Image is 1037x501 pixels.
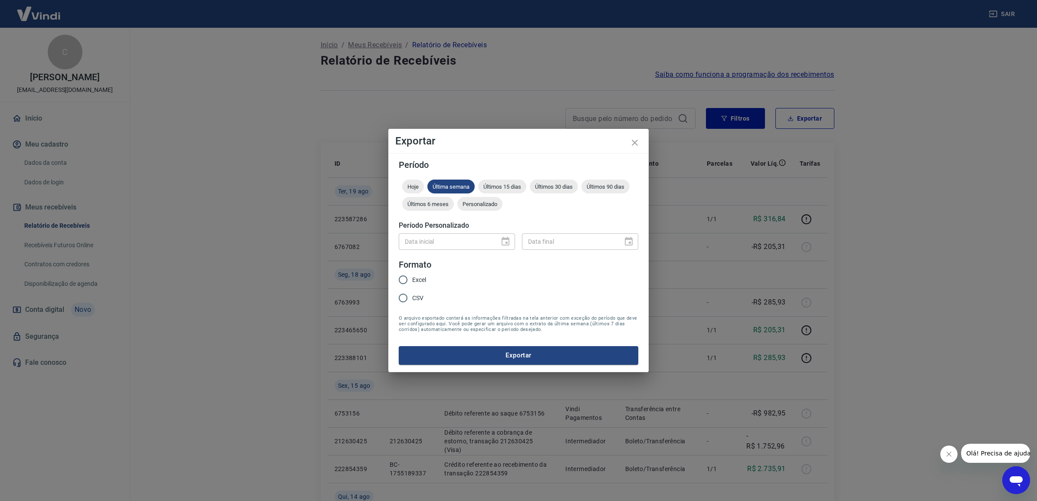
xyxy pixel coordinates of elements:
[399,315,638,332] span: O arquivo exportado conterá as informações filtradas na tela anterior com exceção do período que ...
[478,183,526,190] span: Últimos 15 dias
[457,197,502,211] div: Personalizado
[395,136,642,146] h4: Exportar
[399,259,431,271] legend: Formato
[457,201,502,207] span: Personalizado
[940,445,958,463] iframe: Fechar mensagem
[427,183,475,190] span: Última semana
[581,183,630,190] span: Últimos 90 dias
[399,233,493,249] input: DD/MM/YYYY
[522,233,617,249] input: DD/MM/YYYY
[402,201,454,207] span: Últimos 6 meses
[961,444,1030,463] iframe: Mensagem da empresa
[1002,466,1030,494] iframe: Botão para abrir a janela de mensagens
[5,6,73,13] span: Olá! Precisa de ajuda?
[581,180,630,193] div: Últimos 90 dias
[412,275,426,285] span: Excel
[402,183,424,190] span: Hoje
[399,346,638,364] button: Exportar
[399,160,638,169] h5: Período
[530,183,578,190] span: Últimos 30 dias
[399,221,638,230] h5: Período Personalizado
[412,294,423,303] span: CSV
[427,180,475,193] div: Última semana
[530,180,578,193] div: Últimos 30 dias
[624,132,645,153] button: close
[402,180,424,193] div: Hoje
[478,180,526,193] div: Últimos 15 dias
[402,197,454,211] div: Últimos 6 meses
